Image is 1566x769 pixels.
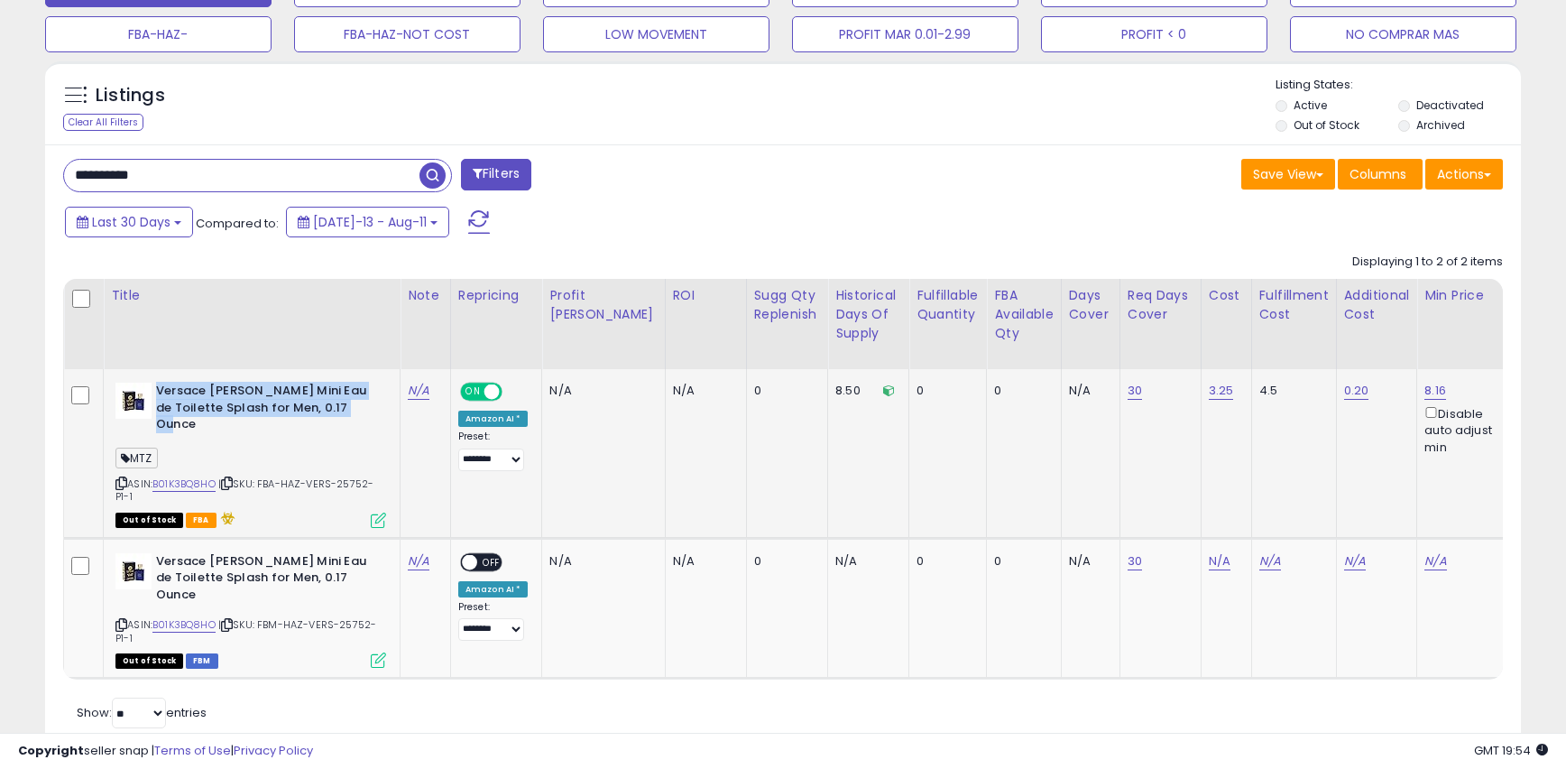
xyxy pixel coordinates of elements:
a: B01K3BQ8HO [152,477,216,492]
a: N/A [1209,552,1230,570]
span: 2025-09-11 19:54 GMT [1474,742,1548,759]
div: Days Cover [1069,286,1112,324]
a: Terms of Use [154,742,231,759]
div: Amazon AI * [458,411,529,427]
span: OFF [500,384,529,400]
span: MTZ [115,448,158,468]
div: Sugg Qty Replenish [754,286,821,324]
button: PROFIT < 0 [1041,16,1267,52]
button: [DATE]-13 - Aug-11 [286,207,449,237]
div: 0 [994,383,1046,399]
div: Historical Days Of Supply [835,286,901,343]
button: FBA-HAZ- [45,16,272,52]
div: ASIN: [115,553,386,667]
div: Title [111,286,392,305]
span: ON [462,384,484,400]
a: N/A [408,552,429,570]
div: N/A [835,553,895,570]
button: PROFIT MAR 0.01-2.99 [792,16,1018,52]
div: 4.5 [1259,383,1322,399]
a: Privacy Policy [234,742,313,759]
div: Cost [1209,286,1244,305]
span: [DATE]-13 - Aug-11 [313,213,427,231]
div: Clear All Filters [63,114,143,131]
span: Show: entries [77,704,207,721]
label: Deactivated [1416,97,1484,113]
div: 8.50 [835,383,895,399]
div: 0 [754,383,815,399]
button: Actions [1425,159,1503,190]
span: All listings that are currently out of stock and unavailable for purchase on Amazon [115,513,183,528]
div: Req Days Cover [1128,286,1193,324]
span: All listings that are currently out of stock and unavailable for purchase on Amazon [115,653,183,669]
a: B01K3BQ8HO [152,617,216,633]
span: Compared to: [196,215,279,232]
th: Please note that this number is a calculation based on your required days of coverage and your ve... [746,279,828,369]
i: hazardous material [216,512,235,524]
div: Preset: [458,431,529,471]
div: Additional Cost [1344,286,1410,324]
label: Out of Stock [1294,117,1359,133]
div: 0 [994,553,1046,570]
div: ROI [673,286,739,305]
div: Disable auto adjust min [1424,403,1511,456]
b: Versace [PERSON_NAME] Mini Eau de Toilette Splash for Men, 0.17 Ounce [156,383,375,438]
h5: Listings [96,83,165,108]
a: 0.20 [1344,382,1369,400]
a: N/A [1344,552,1366,570]
span: Columns [1350,165,1406,183]
div: Fulfillment Cost [1259,286,1329,324]
a: N/A [1424,552,1446,570]
div: N/A [673,553,732,570]
span: FBA [186,513,216,528]
a: 3.25 [1209,382,1234,400]
div: Repricing [458,286,535,305]
div: Min Price [1424,286,1517,305]
span: | SKU: FBA-HAZ-VERS-25752-P1-1 [115,477,373,504]
button: Filters [461,159,531,190]
p: Listing States: [1276,77,1521,94]
span: Last 30 Days [92,213,170,231]
span: FBM [186,653,218,669]
div: Note [408,286,443,305]
div: N/A [549,553,650,570]
label: Active [1294,97,1327,113]
img: 31OlVeJJlTL._SL40_.jpg [115,553,152,589]
div: FBA Available Qty [994,286,1053,343]
div: N/A [549,383,650,399]
div: Fulfillable Quantity [917,286,979,324]
div: N/A [1069,553,1106,570]
div: Preset: [458,601,529,642]
a: N/A [408,382,429,400]
button: FBA-HAZ-NOT COST [294,16,520,52]
label: Archived [1416,117,1465,133]
div: 0 [917,553,972,570]
button: Columns [1338,159,1423,190]
span: | SKU: FBM-HAZ-VERS-25752-P1-1 [115,617,376,644]
div: Profit [PERSON_NAME] [549,286,657,324]
span: OFF [477,554,506,570]
div: N/A [673,383,732,399]
div: 0 [754,553,815,570]
button: NO COMPRAR MAS [1290,16,1516,52]
div: Displaying 1 to 2 of 2 items [1352,254,1503,271]
div: seller snap | | [18,743,313,760]
a: N/A [1259,552,1281,570]
div: ASIN: [115,383,386,526]
div: Amazon AI * [458,581,529,598]
a: 30 [1128,552,1142,570]
b: Versace [PERSON_NAME] Mini Eau de Toilette Splash for Men, 0.17 Ounce [156,553,375,608]
button: LOW MOVEMENT [543,16,769,52]
img: 31OlVeJJlTL._SL40_.jpg [115,383,152,419]
strong: Copyright [18,742,84,759]
a: 30 [1128,382,1142,400]
button: Last 30 Days [65,207,193,237]
div: N/A [1069,383,1106,399]
a: 8.16 [1424,382,1446,400]
button: Save View [1241,159,1335,190]
div: 0 [917,383,972,399]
